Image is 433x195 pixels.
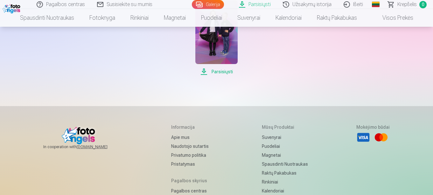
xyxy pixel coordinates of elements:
[77,144,123,149] a: [DOMAIN_NAME]
[268,9,309,27] a: Kalendoriai
[230,9,268,27] a: Suvenyrai
[195,68,238,76] span: Parsisiųsti
[193,9,230,27] a: Puodeliai
[171,151,213,160] a: Privatumo politika
[171,133,213,142] a: Apie mus
[82,9,123,27] a: Fotoknyga
[262,124,308,130] h5: Mūsų produktai
[262,142,308,151] a: Puodeliai
[356,124,390,130] h5: Mokėjimo būdai
[171,124,213,130] h5: Informacija
[171,177,213,184] h5: Pagalbos skyrius
[374,130,388,144] li: Mastercard
[262,177,308,186] a: Rinkiniai
[309,9,365,27] a: Raktų pakabukas
[262,151,308,160] a: Magnetai
[156,9,193,27] a: Magnetai
[195,0,238,76] a: Parsisiųsti
[43,144,123,149] span: In cooperation with
[356,130,370,144] li: Visa
[262,133,308,142] a: Suvenyrai
[397,1,417,8] span: Krepšelis
[171,160,213,169] a: Pristatymas
[419,1,427,8] span: 0
[123,9,156,27] a: Rinkiniai
[3,3,22,13] img: /fa2
[262,169,308,177] a: Raktų pakabukas
[171,142,213,151] a: Naudotojo sutartis
[262,160,308,169] a: Spausdinti nuotraukas
[12,9,82,27] a: Spausdinti nuotraukas
[365,9,421,27] a: Visos prekės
